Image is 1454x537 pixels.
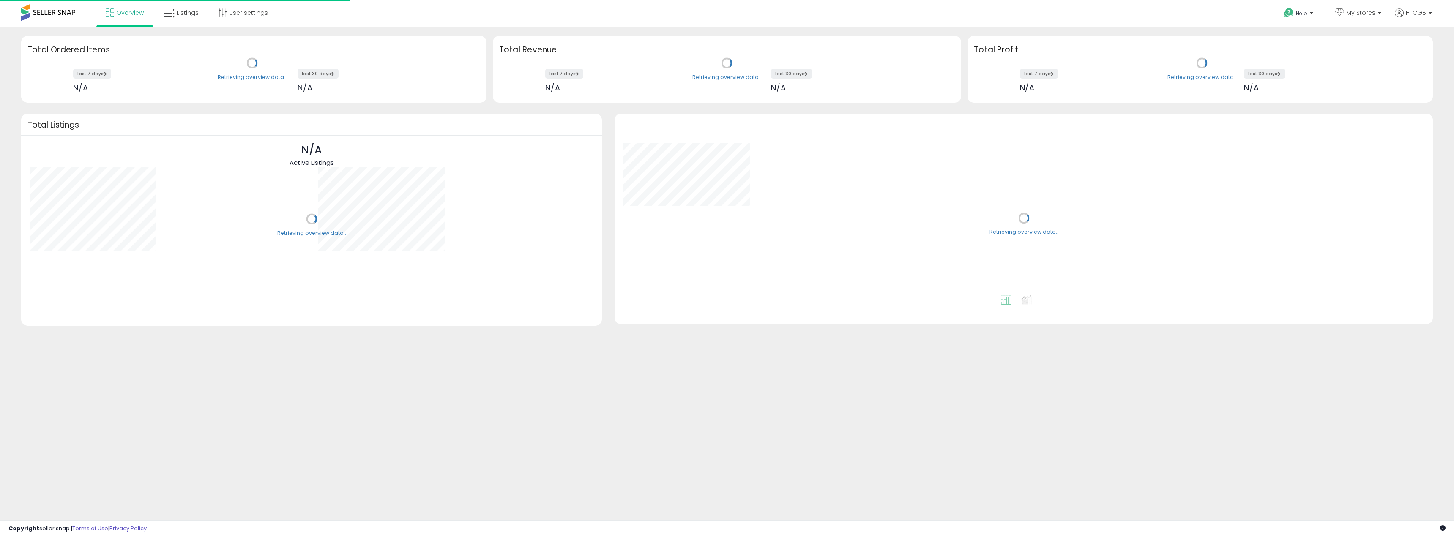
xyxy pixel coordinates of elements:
span: My Stores [1346,8,1375,17]
a: Help [1277,1,1322,27]
div: Retrieving overview data.. [218,74,287,81]
span: Overview [116,8,144,17]
span: Listings [177,8,199,17]
i: Get Help [1283,8,1294,18]
div: Retrieving overview data.. [692,74,761,81]
a: Hi CGB [1395,8,1432,27]
div: Retrieving overview data.. [989,229,1058,236]
span: Help [1296,10,1307,17]
span: Hi CGB [1406,8,1426,17]
div: Retrieving overview data.. [1167,74,1236,81]
div: Retrieving overview data.. [277,229,346,237]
